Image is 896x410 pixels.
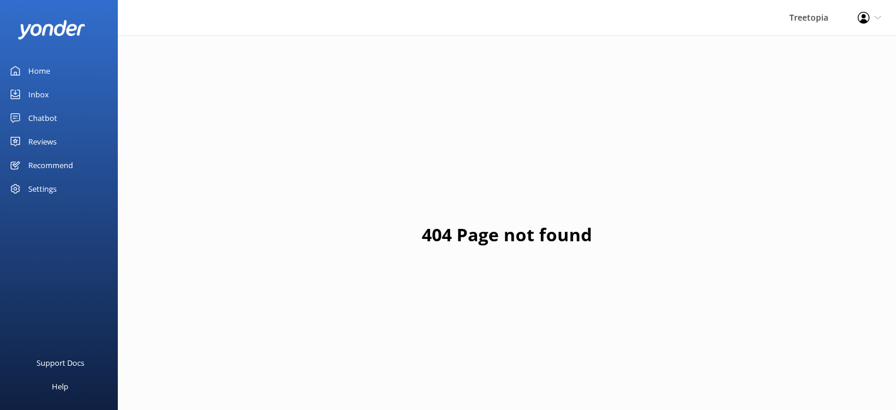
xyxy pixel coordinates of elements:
div: Home [28,59,50,83]
img: yonder-white-logo.png [18,20,85,40]
div: Chatbot [28,106,57,130]
div: Reviews [28,130,57,153]
div: Recommend [28,153,73,177]
div: Settings [28,177,57,201]
div: Support Docs [37,351,84,375]
h1: 404 Page not found [422,221,592,249]
div: Help [52,375,68,398]
div: Inbox [28,83,49,106]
